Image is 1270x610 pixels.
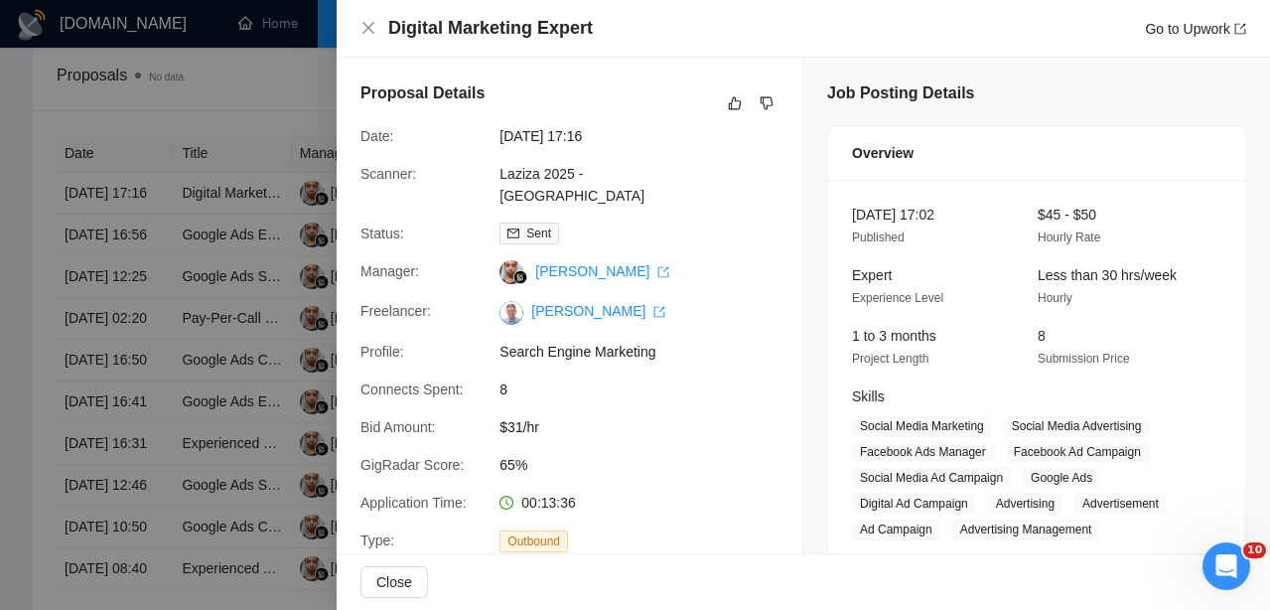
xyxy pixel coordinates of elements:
[376,571,412,593] span: Close
[728,95,742,111] span: like
[360,419,436,435] span: Bid Amount:
[1243,542,1266,558] span: 10
[852,352,928,366] span: Project Length
[360,533,394,548] span: Type:
[1038,230,1100,244] span: Hourly Rate
[499,125,797,147] span: [DATE] 17:16
[360,166,416,182] span: Scanner:
[653,306,665,318] span: export
[1038,207,1096,223] span: $45 - $50
[852,328,936,344] span: 1 to 3 months
[360,128,393,144] span: Date:
[852,291,943,305] span: Experience Level
[499,496,513,510] span: clock-circle
[360,20,376,36] span: close
[1038,352,1130,366] span: Submission Price
[360,303,431,319] span: Freelancer:
[1074,493,1167,515] span: Advertisement
[1038,267,1177,283] span: Less than 30 hrs/week
[755,91,778,115] button: dislike
[952,519,1100,540] span: Advertising Management
[723,91,747,115] button: like
[1006,441,1149,463] span: Facebook Ad Campaign
[531,303,665,319] a: [PERSON_NAME] export
[852,388,885,404] span: Skills
[852,142,914,164] span: Overview
[1234,23,1246,35] span: export
[360,457,464,473] span: GigRadar Score:
[852,230,905,244] span: Published
[499,454,797,476] span: 65%
[852,207,934,223] span: [DATE] 17:02
[360,344,404,360] span: Profile:
[657,266,669,278] span: export
[852,267,892,283] span: Expert
[535,263,669,279] a: [PERSON_NAME] export
[499,531,568,552] span: Outbound
[1023,467,1100,489] span: Google Ads
[1038,291,1072,305] span: Hourly
[360,263,419,279] span: Manager:
[360,495,467,511] span: Application Time:
[988,493,1062,515] span: Advertising
[852,519,940,540] span: Ad Campaign
[388,16,593,41] h4: Digital Marketing Expert
[499,301,523,325] img: c1Idtl1sL_ojuo0BAW6lnVbU7OTxrDYU7FneGCPoFyJniWx9-ph69Zd6FWc_LIL-5A
[852,493,976,515] span: Digital Ad Campaign
[1038,328,1046,344] span: 8
[852,441,994,463] span: Facebook Ads Manager
[852,415,992,437] span: Social Media Marketing
[513,270,527,284] img: gigradar-bm.png
[1145,21,1246,37] a: Go to Upworkexport
[360,381,464,397] span: Connects Spent:
[760,95,774,111] span: dislike
[360,81,485,105] h5: Proposal Details
[1202,542,1250,590] iframe: Intercom live chat
[360,20,376,37] button: Close
[507,228,519,239] span: mail
[360,566,428,598] button: Close
[360,226,404,241] span: Status:
[499,379,797,400] span: 8
[526,227,551,240] span: Sent
[521,495,576,511] span: 00:13:36
[1004,415,1150,437] span: Social Media Advertising
[852,467,1011,489] span: Social Media Ad Campaign
[499,341,797,363] span: Search Engine Marketing
[499,166,644,204] a: Laziza 2025 - [GEOGRAPHIC_DATA]
[499,416,797,438] span: $31/hr
[827,81,974,105] h5: Job Posting Details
